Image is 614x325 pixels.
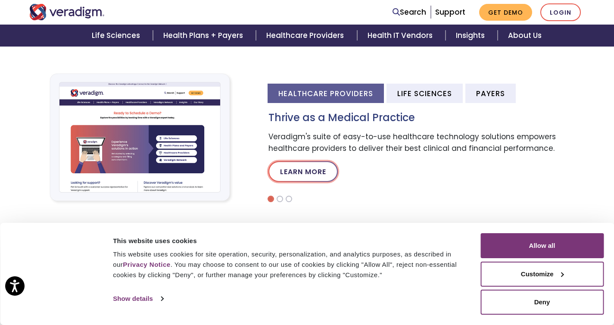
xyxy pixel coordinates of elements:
iframe: Drift Chat Widget [449,272,604,315]
a: Life Sciences [81,25,153,47]
a: Health IT Vendors [357,25,446,47]
a: Privacy Notice [123,261,170,268]
li: Payers [465,84,516,103]
button: Allow all [480,233,604,258]
div: This website uses cookies for site operation, security, personalization, and analytics purposes, ... [113,249,471,280]
button: Customize [480,262,604,287]
img: Veradigm logo [29,4,105,20]
a: Login [540,3,581,21]
p: Veradigm's suite of easy-to-use healthcare technology solutions empowers healthcare providers to ... [268,131,585,154]
a: Support [435,7,465,17]
li: Healthcare Providers [268,84,384,103]
a: Insights [446,25,498,47]
a: Get Demo [479,4,532,21]
a: Healthcare Providers [256,25,357,47]
a: About Us [498,25,552,47]
li: Life Sciences [386,84,463,103]
h3: Thrive as a Medical Practice [268,112,585,124]
a: Show details [113,292,163,305]
a: Search [393,6,426,18]
a: Learn More [268,161,338,182]
a: Health Plans + Payers [153,25,256,47]
div: This website uses cookies [113,236,471,246]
